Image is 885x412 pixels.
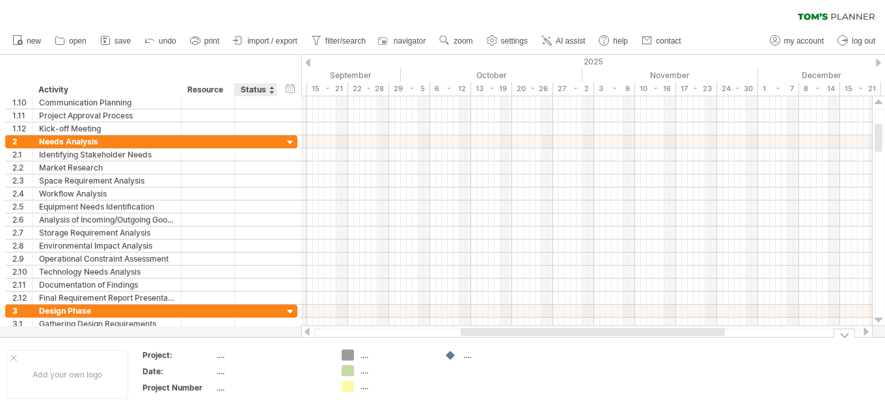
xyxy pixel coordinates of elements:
a: contact [638,33,685,49]
div: 8 - 14 [799,82,840,96]
div: 6 - 12 [430,82,471,96]
div: Market Research [39,161,174,174]
div: Date: [143,366,214,377]
div: .... [217,350,326,361]
div: Kick-off Meeting [39,122,174,135]
div: hide legend [834,329,855,338]
span: navigator [394,36,426,46]
a: import / export [230,33,301,49]
div: Needs Analysis [39,135,174,148]
div: .... [361,350,431,361]
a: AI assist [538,33,589,49]
div: .... [217,382,326,393]
div: 3.1 [12,318,32,330]
div: 2.2 [12,161,32,174]
span: print [204,36,219,46]
div: .... [361,365,431,376]
div: Resource [187,83,227,96]
span: contact [656,36,681,46]
span: filter/search [325,36,366,46]
div: Documentation of Findings [39,279,174,291]
span: new [27,36,41,46]
div: 10 - 16 [635,82,676,96]
a: new [9,33,45,49]
div: Space Requirement Analysis [39,174,174,187]
div: 15 - 21 [840,82,881,96]
div: 2 [12,135,32,148]
div: 3 - 9 [594,82,635,96]
span: open [69,36,87,46]
div: 1.12 [12,122,32,135]
span: AI assist [556,36,585,46]
a: log out [834,33,879,49]
div: 2.8 [12,240,32,252]
div: 2.9 [12,253,32,265]
div: 29 - 5 [389,82,430,96]
span: settings [501,36,528,46]
div: Technology Needs Analysis [39,266,174,278]
div: Analysis of Incoming/Outgoing Goods [39,213,174,226]
a: help [595,33,632,49]
div: Final Requirement Report Presentation [39,292,174,304]
a: navigator [376,33,429,49]
div: 2.3 [12,174,32,187]
div: 1.11 [12,109,32,122]
div: .... [463,350,534,361]
div: 17 - 23 [676,82,717,96]
div: Identifying Stakeholder Needs [39,148,174,161]
div: 15 - 21 [307,82,348,96]
div: Activity [38,83,174,96]
a: settings [483,33,532,49]
div: 24 - 30 [717,82,758,96]
a: save [97,33,135,49]
div: 20 - 26 [512,82,553,96]
div: Project: [143,350,214,361]
a: print [187,33,223,49]
span: undo [159,36,176,46]
div: 22 - 28 [348,82,389,96]
span: import / export [247,36,297,46]
a: my account [767,33,828,49]
div: Communication Planning [39,96,174,109]
a: undo [141,33,180,49]
div: .... [361,381,431,392]
div: 13 - 19 [471,82,512,96]
div: 1 - 7 [758,82,799,96]
div: Equipment Needs Identification [39,200,174,213]
div: 2.1 [12,148,32,161]
a: open [51,33,90,49]
a: zoom [436,33,476,49]
span: log out [852,36,875,46]
span: help [613,36,628,46]
div: September 2025 [225,68,401,82]
div: 27 - 2 [553,82,594,96]
span: zoom [454,36,472,46]
div: October 2025 [401,68,582,82]
span: my account [784,36,824,46]
div: .... [217,366,326,377]
div: 2.6 [12,213,32,226]
div: Storage Requirement Analysis [39,227,174,239]
div: 2.10 [12,266,32,278]
div: Operational Constraint Assessment [39,253,174,265]
div: 2.12 [12,292,32,304]
div: Project Approval Process [39,109,174,122]
span: save [115,36,131,46]
div: 2.11 [12,279,32,291]
div: 2.7 [12,227,32,239]
a: filter/search [308,33,370,49]
div: Design Phase [39,305,174,317]
div: Add your own logo [7,350,128,399]
div: Status [241,83,269,96]
div: Workflow Analysis [39,187,174,200]
div: November 2025 [582,68,758,82]
div: Project Number [143,382,214,393]
div: Environmental Impact Analysis [39,240,174,252]
div: 2.4 [12,187,32,200]
div: 3 [12,305,32,317]
div: Gathering Design Requirements [39,318,174,330]
div: 2.5 [12,200,32,213]
div: 1.10 [12,96,32,109]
